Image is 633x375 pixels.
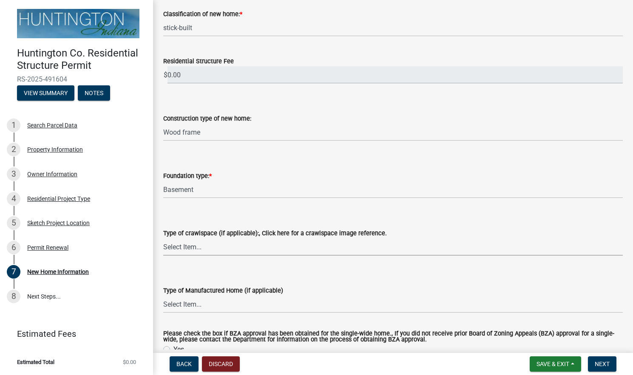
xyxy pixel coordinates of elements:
span: $ [163,66,168,84]
div: 7 [7,265,20,279]
span: Save & Exit [536,361,569,367]
div: 3 [7,167,20,181]
button: Notes [78,85,110,101]
div: 8 [7,290,20,303]
div: Residential Project Type [27,196,90,202]
div: Owner Information [27,171,77,177]
div: 4 [7,192,20,206]
label: Type of Manufactured Home (if applicable) [163,288,283,294]
div: 2 [7,143,20,156]
h4: Huntington Co. Residential Structure Permit [17,47,146,72]
a: Estimated Fees [7,325,139,342]
button: View Summary [17,85,74,101]
button: Back [170,356,199,372]
wm-modal-confirm: Summary [17,90,74,97]
button: Save & Exit [530,356,581,372]
label: Please check the box if BZA approval has been obtained for the single-wide home., If you did not ... [163,331,623,343]
div: Search Parcel Data [27,122,77,128]
img: Huntington County, Indiana [17,9,139,38]
div: Permit Renewal [27,245,68,251]
div: Property Information [27,147,83,152]
div: New Home Information [27,269,89,275]
button: Next [588,356,616,372]
div: 1 [7,118,20,132]
div: Sketch Project Location [27,220,90,226]
div: 5 [7,216,20,230]
button: Discard [202,356,240,372]
div: 6 [7,241,20,254]
span: Estimated Total [17,359,54,365]
label: Foundation type: [163,173,212,179]
label: Construction type of new home: [163,116,251,122]
span: $0.00 [123,359,136,365]
label: Classification of new home: [163,11,242,17]
label: Residential Structure Fee [163,59,234,65]
span: RS-2025-491604 [17,75,136,83]
span: Next [595,361,610,367]
wm-modal-confirm: Notes [78,90,110,97]
label: Type of crawlspace (if applicable):, Click here for a crawlspace image reference. [163,231,387,237]
span: Back [176,361,192,367]
label: Yes [173,344,184,355]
